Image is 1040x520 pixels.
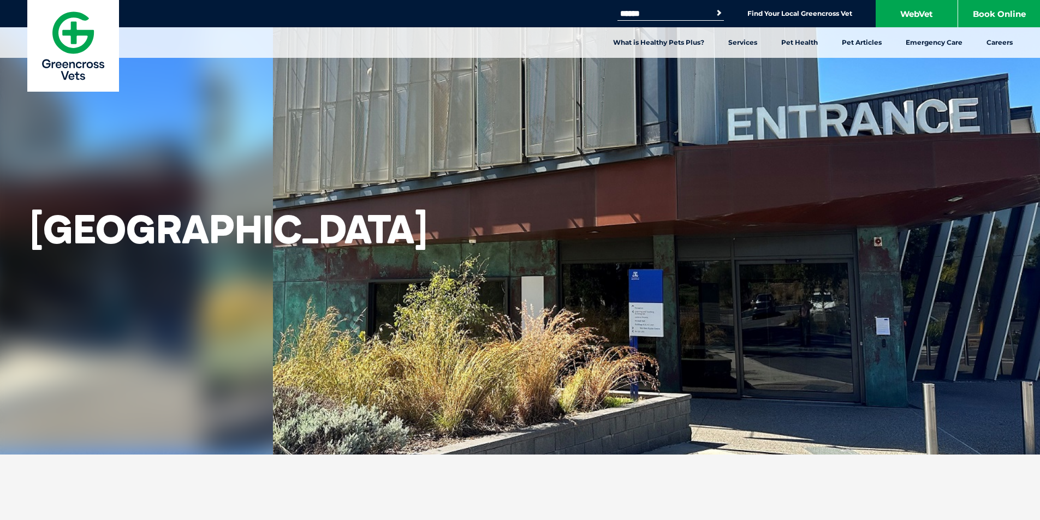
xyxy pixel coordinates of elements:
[830,27,894,58] a: Pet Articles
[747,9,852,18] a: Find Your Local Greencross Vet
[716,27,769,58] a: Services
[974,27,1025,58] a: Careers
[769,27,830,58] a: Pet Health
[894,27,974,58] a: Emergency Care
[30,206,427,253] h1: [GEOGRAPHIC_DATA]
[601,27,716,58] a: What is Healthy Pets Plus?
[714,8,724,19] button: Search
